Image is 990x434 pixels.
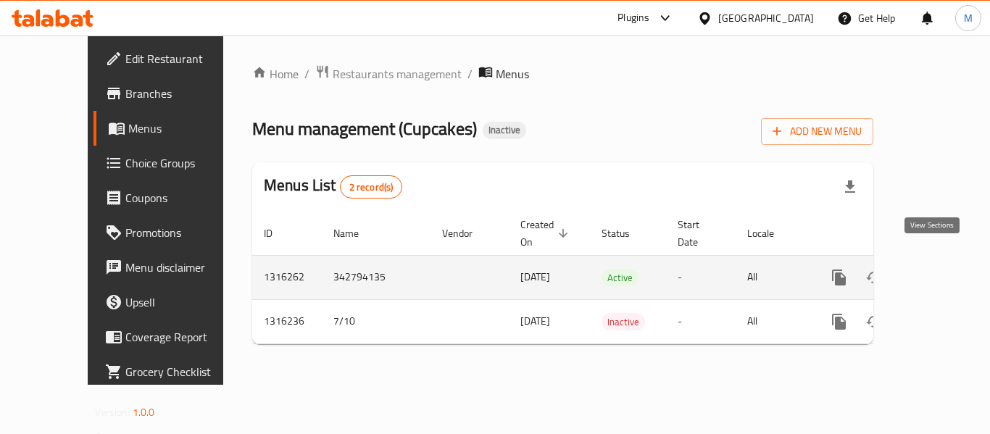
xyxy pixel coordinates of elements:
a: Restaurants management [315,64,462,83]
span: Upsell [125,293,241,311]
span: [DATE] [520,267,550,286]
td: 1316236 [252,299,322,343]
div: Total records count [340,175,403,199]
span: Grocery Checklist [125,363,241,380]
span: Locale [747,225,793,242]
a: Promotions [93,215,253,250]
span: Start Date [678,216,718,251]
span: Status [602,225,649,242]
span: Version: [95,403,130,422]
a: Choice Groups [93,146,253,180]
button: more [822,304,857,339]
span: Menu management ( Cupcakes ) [252,112,477,145]
a: Grocery Checklist [93,354,253,389]
span: Inactive [483,124,526,136]
div: [GEOGRAPHIC_DATA] [718,10,814,26]
h2: Menus List [264,175,402,199]
span: Add New Menu [773,122,862,141]
a: Home [252,65,299,83]
span: Coupons [125,189,241,206]
div: Plugins [617,9,649,27]
li: / [304,65,309,83]
td: 1316262 [252,255,322,299]
span: Active [602,270,638,286]
span: Promotions [125,224,241,241]
td: All [736,299,810,343]
span: Menus [496,65,529,83]
td: - [666,255,736,299]
div: Inactive [602,313,645,330]
td: All [736,255,810,299]
a: Coupons [93,180,253,215]
a: Branches [93,76,253,111]
div: Export file [833,170,868,204]
span: 2 record(s) [341,180,402,194]
td: 7/10 [322,299,430,343]
td: - [666,299,736,343]
a: Coverage Report [93,320,253,354]
span: Restaurants management [333,65,462,83]
span: 1.0.0 [133,403,155,422]
span: Branches [125,85,241,102]
button: Change Status [857,304,891,339]
span: Inactive [602,314,645,330]
span: Menus [128,120,241,137]
span: ID [264,225,291,242]
a: Menus [93,111,253,146]
span: M [964,10,973,26]
a: Upsell [93,285,253,320]
button: Add New Menu [761,118,873,145]
table: enhanced table [252,212,973,344]
span: Choice Groups [125,154,241,172]
span: Menu disclaimer [125,259,241,276]
th: Actions [810,212,973,256]
span: Created On [520,216,573,251]
button: more [822,260,857,295]
div: Inactive [483,122,526,139]
td: 342794135 [322,255,430,299]
nav: breadcrumb [252,64,873,83]
span: Coverage Report [125,328,241,346]
span: Edit Restaurant [125,50,241,67]
a: Edit Restaurant [93,41,253,76]
span: Name [333,225,378,242]
a: Menu disclaimer [93,250,253,285]
span: Vendor [442,225,491,242]
li: / [467,65,473,83]
button: Change Status [857,260,891,295]
span: [DATE] [520,312,550,330]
